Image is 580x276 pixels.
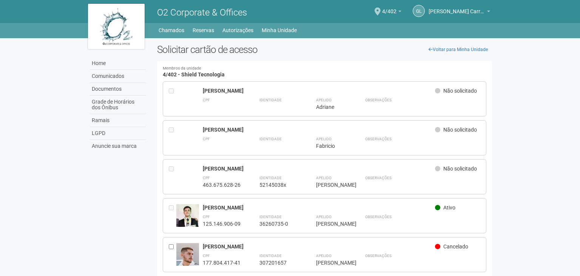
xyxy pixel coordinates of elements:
[203,220,241,227] div: 125.146.906-09
[193,25,214,36] a: Reservas
[259,259,297,266] div: 307201657
[365,137,392,141] strong: Observações
[262,25,297,36] a: Minha Unidade
[424,44,492,55] a: Voltar para Minha Unidade
[365,254,392,258] strong: Observações
[429,1,485,14] span: Gabriel Lemos Carreira dos Reis
[203,126,435,133] div: [PERSON_NAME]
[365,98,392,102] strong: Observações
[169,204,176,227] div: Entre em contato com a Aministração para solicitar o cancelamento ou 2a via
[157,7,247,18] span: O2 Corporate & Offices
[176,204,199,227] img: user.jpg
[90,96,146,114] a: Grade de Horários dos Ônibus
[90,70,146,83] a: Comunicados
[443,243,468,250] span: Cancelado
[259,176,282,180] strong: Identidade
[203,215,210,219] strong: CPF
[203,254,210,258] strong: CPF
[316,98,332,102] strong: Apelido
[90,127,146,140] a: LGPD
[316,181,346,188] div: [PERSON_NAME]
[316,254,332,258] strong: Apelido
[203,165,435,172] div: [PERSON_NAME]
[316,137,332,141] strong: Apelido
[203,259,241,266] div: 177.804.417-41
[365,176,392,180] strong: Observações
[90,140,146,152] a: Anuncie sua marca
[90,83,146,96] a: Documentos
[259,215,282,219] strong: Identidade
[365,215,392,219] strong: Observações
[259,220,297,227] div: 36260735-0
[157,44,492,55] h2: Solicitar cartão de acesso
[316,143,346,149] div: Fabricio
[259,181,297,188] div: 52145038x
[443,88,477,94] span: Não solicitado
[259,254,282,258] strong: Identidade
[316,104,346,110] div: Adriane
[159,25,184,36] a: Chamados
[413,5,425,17] a: GL
[316,259,346,266] div: [PERSON_NAME]
[163,67,486,71] small: Membros da unidade
[203,243,435,250] div: [PERSON_NAME]
[429,9,490,16] a: [PERSON_NAME] Carreira dos Reis
[443,166,477,172] span: Não solicitado
[222,25,253,36] a: Autorizações
[203,137,210,141] strong: CPF
[259,137,282,141] strong: Identidade
[382,9,401,16] a: 4/402
[443,127,477,133] span: Não solicitado
[90,114,146,127] a: Ramais
[382,1,396,14] span: 4/402
[203,98,210,102] strong: CPF
[203,181,241,188] div: 463.675.628-26
[90,57,146,70] a: Home
[176,243,199,271] img: user.jpg
[316,176,332,180] strong: Apelido
[203,204,435,211] div: [PERSON_NAME]
[203,87,435,94] div: [PERSON_NAME]
[203,176,210,180] strong: CPF
[259,98,282,102] strong: Identidade
[443,205,455,211] span: Ativo
[316,215,332,219] strong: Apelido
[163,67,486,78] h4: 4/402 - Shield Tecnologia
[316,220,346,227] div: [PERSON_NAME]
[88,4,145,49] img: logo.jpg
